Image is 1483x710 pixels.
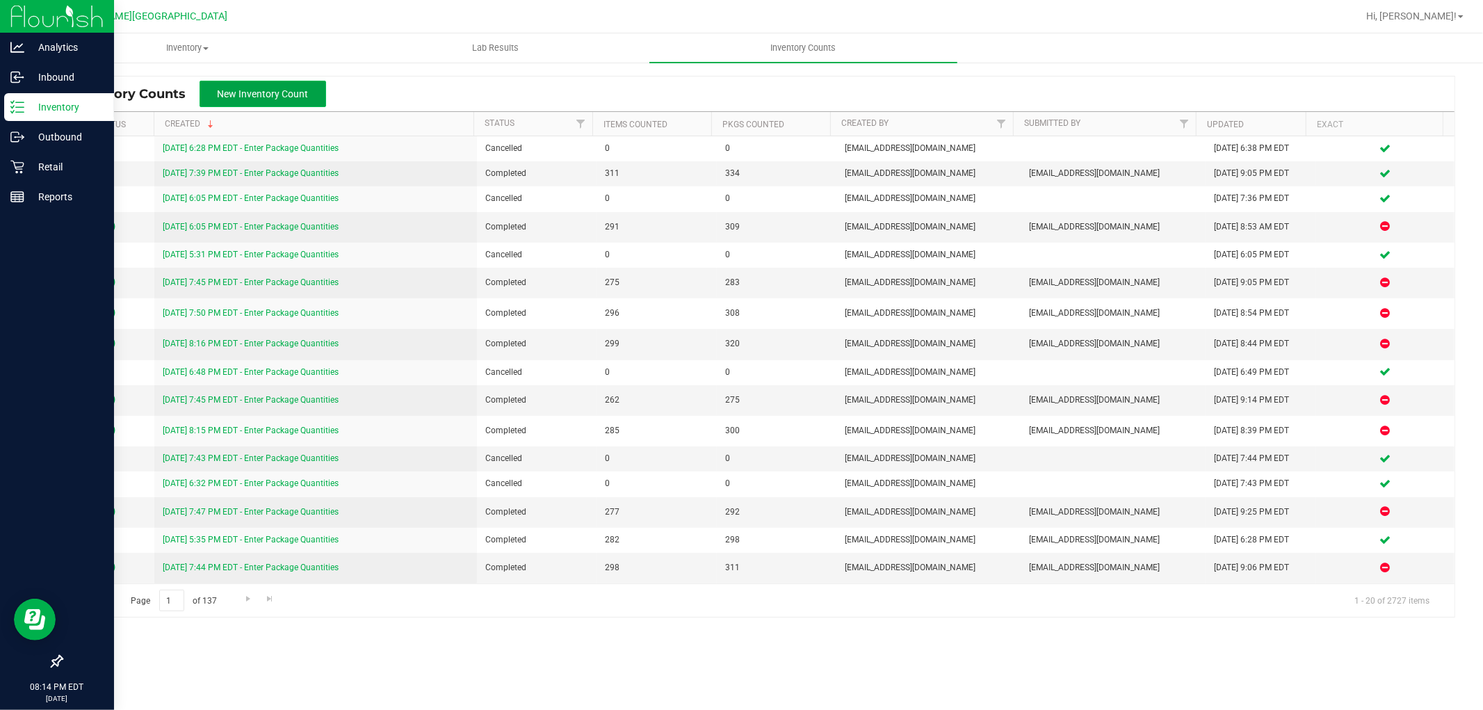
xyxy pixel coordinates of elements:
[10,40,24,54] inline-svg: Analytics
[485,394,588,407] span: Completed
[453,42,537,54] span: Lab Results
[163,143,339,153] a: [DATE] 6:28 PM EDT - Enter Package Quantities
[605,561,708,574] span: 298
[485,337,588,350] span: Completed
[1214,424,1308,437] div: [DATE] 8:39 PM EDT
[165,119,216,129] a: Created
[725,337,828,350] span: 320
[649,33,957,63] a: Inventory Counts
[34,42,341,54] span: Inventory
[1030,307,1197,320] span: [EMAIL_ADDRESS][DOMAIN_NAME]
[605,394,708,407] span: 262
[1214,452,1308,465] div: [DATE] 7:44 PM EDT
[485,118,514,128] a: Status
[163,367,339,377] a: [DATE] 6:48 PM EDT - Enter Package Quantities
[845,394,1012,407] span: [EMAIL_ADDRESS][DOMAIN_NAME]
[485,533,588,547] span: Completed
[1214,533,1308,547] div: [DATE] 6:28 PM EDT
[605,506,708,519] span: 277
[1030,394,1197,407] span: [EMAIL_ADDRESS][DOMAIN_NAME]
[24,39,108,56] p: Analytics
[752,42,855,54] span: Inventory Counts
[603,120,667,129] a: Items Counted
[163,308,339,318] a: [DATE] 7:50 PM EDT - Enter Package Quantities
[845,506,1012,519] span: [EMAIL_ADDRESS][DOMAIN_NAME]
[341,33,649,63] a: Lab Results
[569,112,592,136] a: Filter
[163,193,339,203] a: [DATE] 6:05 PM EDT - Enter Package Quantities
[485,276,588,289] span: Completed
[10,160,24,174] inline-svg: Retail
[845,142,1012,155] span: [EMAIL_ADDRESS][DOMAIN_NAME]
[845,337,1012,350] span: [EMAIL_ADDRESS][DOMAIN_NAME]
[725,220,828,234] span: 309
[1214,561,1308,574] div: [DATE] 9:06 PM EDT
[605,142,708,155] span: 0
[725,307,828,320] span: 308
[24,129,108,145] p: Outbound
[485,307,588,320] span: Completed
[1214,142,1308,155] div: [DATE] 6:38 PM EDT
[1214,276,1308,289] div: [DATE] 9:05 PM EDT
[163,339,339,348] a: [DATE] 8:16 PM EDT - Enter Package Quantities
[1030,337,1197,350] span: [EMAIL_ADDRESS][DOMAIN_NAME]
[6,681,108,693] p: 08:14 PM EDT
[725,477,828,490] span: 0
[119,590,229,611] span: Page of 137
[1173,112,1196,136] a: Filter
[485,506,588,519] span: Completed
[163,507,339,517] a: [DATE] 7:47 PM EDT - Enter Package Quantities
[10,130,24,144] inline-svg: Outbound
[163,453,339,463] a: [DATE] 7:43 PM EDT - Enter Package Quantities
[24,188,108,205] p: Reports
[1214,477,1308,490] div: [DATE] 7:43 PM EDT
[260,590,280,608] a: Go to the last page
[605,533,708,547] span: 282
[845,192,1012,205] span: [EMAIL_ADDRESS][DOMAIN_NAME]
[1214,506,1308,519] div: [DATE] 9:25 PM EDT
[1343,590,1441,611] span: 1 - 20 of 2727 items
[485,561,588,574] span: Completed
[24,69,108,86] p: Inbound
[24,159,108,175] p: Retail
[14,599,56,640] iframe: Resource center
[24,99,108,115] p: Inventory
[1214,220,1308,234] div: [DATE] 8:53 AM EDT
[1030,533,1197,547] span: [EMAIL_ADDRESS][DOMAIN_NAME]
[1214,167,1308,180] div: [DATE] 9:05 PM EDT
[725,167,828,180] span: 334
[238,590,258,608] a: Go to the next page
[725,506,828,519] span: 292
[1214,248,1308,261] div: [DATE] 6:05 PM EDT
[845,366,1012,379] span: [EMAIL_ADDRESS][DOMAIN_NAME]
[485,142,588,155] span: Cancelled
[6,693,108,704] p: [DATE]
[605,192,708,205] span: 0
[605,248,708,261] span: 0
[200,81,326,107] button: New Inventory Count
[163,478,339,488] a: [DATE] 6:32 PM EDT - Enter Package Quantities
[725,424,828,437] span: 300
[163,395,339,405] a: [DATE] 7:45 PM EDT - Enter Package Quantities
[845,248,1012,261] span: [EMAIL_ADDRESS][DOMAIN_NAME]
[605,307,708,320] span: 296
[218,88,309,99] span: New Inventory Count
[845,220,1012,234] span: [EMAIL_ADDRESS][DOMAIN_NAME]
[845,276,1012,289] span: [EMAIL_ADDRESS][DOMAIN_NAME]
[605,424,708,437] span: 285
[725,142,828,155] span: 0
[1214,366,1308,379] div: [DATE] 6:49 PM EDT
[605,452,708,465] span: 0
[845,533,1012,547] span: [EMAIL_ADDRESS][DOMAIN_NAME]
[33,33,341,63] a: Inventory
[1366,10,1457,22] span: Hi, [PERSON_NAME]!
[72,86,200,102] span: Inventory Counts
[725,394,828,407] span: 275
[485,424,588,437] span: Completed
[1024,118,1080,128] a: Submitted By
[485,220,588,234] span: Completed
[56,10,228,22] span: [PERSON_NAME][GEOGRAPHIC_DATA]
[485,366,588,379] span: Cancelled
[485,167,588,180] span: Completed
[845,561,1012,574] span: [EMAIL_ADDRESS][DOMAIN_NAME]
